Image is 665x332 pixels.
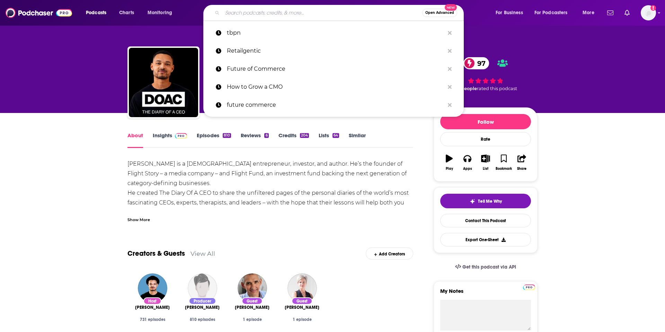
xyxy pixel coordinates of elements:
[203,96,464,114] a: future commerce
[349,132,366,148] a: Similar
[188,273,217,303] img: Jack Sylvester
[222,7,422,18] input: Search podcasts, credits, & more...
[477,150,495,175] button: List
[440,288,531,300] label: My Notes
[129,48,198,117] img: The Diary Of A CEO with Steven Bartlett
[287,273,317,303] img: Dr. Tyna Moore
[190,250,215,257] a: View All
[183,317,222,322] div: 810 episodes
[462,264,516,270] span: Get this podcast via API
[434,53,538,96] div: 97 12 peoplerated this podcast
[203,24,464,42] a: tbpn
[523,285,535,290] img: Podchaser Pro
[133,317,172,322] div: 731 episodes
[86,8,106,18] span: Podcasts
[185,305,220,310] a: Jack Sylvester
[583,8,594,18] span: More
[463,57,489,69] a: 97
[235,305,269,310] span: [PERSON_NAME]
[119,8,134,18] span: Charts
[233,317,272,322] div: 1 episode
[242,297,263,305] div: Guest
[478,199,502,204] span: Tell Me Why
[463,167,472,171] div: Apps
[135,305,170,310] span: [PERSON_NAME]
[227,78,444,96] p: How to Grow a CMO
[517,167,526,171] div: Share
[332,133,339,138] div: 64
[278,132,309,148] a: Credits204
[440,233,531,246] button: Export One-Sheet
[440,114,531,129] button: Follow
[143,297,161,305] div: Host
[227,42,444,60] p: Retailgentic
[366,247,413,260] div: Add Creators
[203,42,464,60] a: Retailgentic
[227,60,444,78] p: Future of Commerce
[235,305,269,310] a: Tim Spector
[127,132,143,148] a: About
[81,7,115,18] button: open menu
[622,7,632,19] a: Show notifications dropdown
[470,57,489,69] span: 97
[319,132,339,148] a: Lists64
[445,4,457,11] span: New
[604,7,616,19] a: Show notifications dropdown
[446,167,453,171] div: Play
[578,7,603,18] button: open menu
[425,11,454,15] span: Open Advanced
[6,6,72,19] img: Podchaser - Follow, Share and Rate Podcasts
[440,194,531,208] button: tell me why sparkleTell Me Why
[189,297,216,305] div: Producer
[227,24,444,42] p: tbpn
[115,7,138,18] a: Charts
[148,8,172,18] span: Monitoring
[530,7,578,18] button: open menu
[138,273,167,303] a: Steven Bartlett
[491,7,532,18] button: open menu
[227,96,444,114] p: future commerce
[513,150,531,175] button: Share
[641,5,656,20] button: Show profile menu
[650,5,656,11] svg: Add a profile image
[534,8,568,18] span: For Podcasters
[495,150,513,175] button: Bookmark
[153,132,187,148] a: InsightsPodchaser Pro
[300,133,309,138] div: 204
[440,214,531,227] a: Contact This Podcast
[477,86,517,91] span: rated this podcast
[641,5,656,20] img: User Profile
[641,5,656,20] span: Logged in as Marketing09
[241,132,268,148] a: Reviews6
[458,150,476,175] button: Apps
[264,133,268,138] div: 6
[496,167,512,171] div: Bookmark
[223,133,231,138] div: 810
[143,7,181,18] button: open menu
[203,78,464,96] a: How to Grow a CMO
[483,167,488,171] div: List
[210,5,470,21] div: Search podcasts, credits, & more...
[450,259,522,276] a: Get this podcast via API
[496,8,523,18] span: For Business
[185,305,220,310] span: [PERSON_NAME]
[197,132,231,148] a: Episodes810
[440,132,531,146] div: Rate
[285,305,319,310] a: Dr. Tyna Moore
[292,297,312,305] div: Guest
[238,273,267,303] img: Tim Spector
[203,60,464,78] a: Future of Commerce
[523,283,535,290] a: Pro website
[127,249,185,258] a: Creators & Guests
[422,9,457,17] button: Open AdvancedNew
[135,305,170,310] a: Steven Bartlett
[127,159,413,285] div: [PERSON_NAME] is a [DEMOGRAPHIC_DATA] entrepreneur, investor, and author. He’s the founder of Fli...
[470,199,475,204] img: tell me why sparkle
[455,86,477,91] span: 12 people
[440,150,458,175] button: Play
